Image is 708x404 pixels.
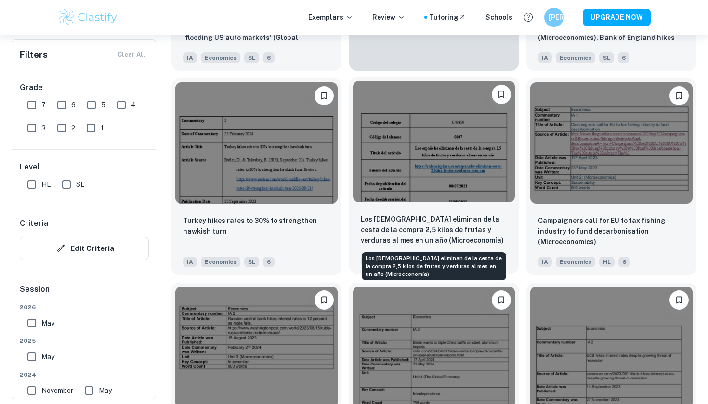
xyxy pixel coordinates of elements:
span: 6 [263,52,275,63]
button: Edit Criteria [20,237,149,260]
span: November [41,385,73,396]
span: 6 [71,100,76,110]
img: Economics IA example thumbnail: Turkey hikes rates to 30% to strengthen [175,82,338,204]
span: HL [41,179,51,190]
img: Economics IA example thumbnail: Campaigners call for EU to tax fishing i [530,82,693,204]
span: 2026 [20,303,149,312]
button: UPGRADE NOW [583,9,651,26]
a: Schools [485,12,512,23]
span: IA [183,52,197,63]
span: HL [599,257,615,267]
span: 1 [101,123,104,133]
span: 4 [131,100,136,110]
p: Campaigners call for EU to tax fishing industry to fund decarbonisation (Microeconomics) [538,215,685,247]
button: Bookmark [492,290,511,310]
h6: Session [20,284,149,303]
a: Tutoring [429,12,466,23]
p: Exemplars [308,12,353,23]
img: Clastify logo [57,8,118,27]
button: Bookmark [315,290,334,310]
h6: Filters [20,48,48,62]
span: 2024 [20,370,149,379]
span: SL [244,52,259,63]
span: May [41,318,54,328]
a: BookmarkTurkey hikes rates to 30% to strengthen hawkish turnIAEconomicsSL6 [171,78,341,275]
span: Economics [556,257,595,267]
a: BookmarkLos españoles eliminan de la cesta de la compra 2,5 kilos de frutas y verduras al mes en ... [349,78,519,275]
span: 6 [618,257,630,267]
button: Bookmark [492,85,511,104]
h6: [PERSON_NAME] [549,12,560,23]
span: IA [538,257,552,267]
span: SL [599,52,614,63]
span: May [41,352,54,362]
span: 2 [71,123,75,133]
a: BookmarkCampaigners call for EU to tax fishing industry to fund decarbonisation (Microeconomics)I... [526,78,696,275]
img: Economics IA example thumbnail: Los españoles eliminan de la cesta de la [353,81,515,202]
span: SL [244,257,259,267]
p: Review [372,12,405,23]
span: SL [76,179,84,190]
span: Economics [201,257,240,267]
span: Economics [556,52,595,63]
button: Help and Feedback [520,9,537,26]
button: Bookmark [315,86,334,105]
span: Economics [201,52,240,63]
span: 6 [618,52,629,63]
button: Bookmark [669,86,689,105]
button: Bookmark [669,290,689,310]
span: 7 [41,100,46,110]
span: 6 [263,257,275,267]
span: IA [538,52,552,63]
span: May [99,385,112,396]
span: IA [183,257,197,267]
span: 5 [101,100,105,110]
span: 2025 [20,337,149,345]
button: [PERSON_NAME] [544,8,564,27]
h6: Criteria [20,218,48,229]
div: Los [DEMOGRAPHIC_DATA] eliminan de la cesta de la compra 2,5 kilos de frutas y verduras al mes en... [362,252,506,280]
h6: Level [20,161,149,173]
p: Los españoles eliminan de la cesta de la compra 2,5 kilos de frutas y verduras al mes en un año (... [361,214,508,246]
h6: Grade [20,82,149,93]
span: 3 [41,123,46,133]
p: Turkey hikes rates to 30% to strengthen hawkish turn [183,215,330,236]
